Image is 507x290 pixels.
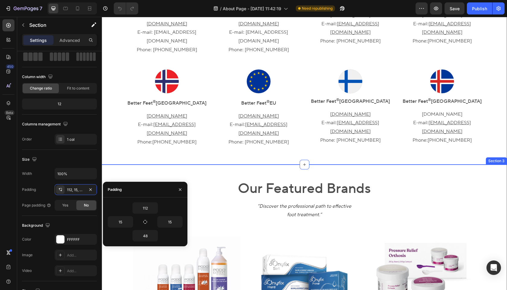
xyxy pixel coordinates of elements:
span: Fit to content [67,86,89,91]
p: Section [29,21,79,29]
u: [DOMAIN_NAME] [45,96,85,102]
iframe: Design area [102,17,507,290]
div: Section 3 [385,141,404,147]
a: [EMAIL_ADDRESS][DOMAIN_NAME] [228,103,278,118]
div: Columns management [22,120,69,128]
a: [DOMAIN_NAME] [137,96,177,102]
a: [EMAIL_ADDRESS][DOMAIN_NAME] [137,105,186,119]
a: [DOMAIN_NAME] [320,94,361,100]
i: foot treatment.“ [185,195,220,201]
button: 7 [2,2,45,14]
h2: Our Featured Brands [31,162,374,181]
a: [EMAIL_ADDRESS][DOMAIN_NAME] [45,105,94,119]
a: [EMAIL_ADDRESS][DOMAIN_NAME] [320,4,369,19]
span: About Page - [DATE] 11:42:19 [223,5,281,12]
a: [PHONE_NUMBER] [326,21,370,27]
div: Column width [22,73,54,81]
div: 450 [6,64,14,69]
span: Yes [62,203,68,208]
p: E-mail: Phone: [PHONE_NUMBER] [206,93,292,128]
a: [EMAIL_ADDRESS][DOMAIN_NAME] [228,4,278,19]
img: gempages_553217095601488696-080f0024-3359-43fa-907f-0ce29fb8024d.jpg [328,52,352,77]
button: Save [445,2,464,14]
a: [PHONE_NUMBER] [51,122,95,128]
span: / [220,5,222,12]
p: Advanced [59,37,80,43]
span: No [84,203,89,208]
p: Better Feet [GEOGRAPHIC_DATA] [22,82,108,91]
img: gempages_553217095601488696-4725c029-ea0d-4e8c-81cb-1b0eeb2b44ce.jpg [145,52,169,77]
div: Size [22,156,38,164]
div: Width [22,171,32,176]
p: E-mail: Phone: [22,103,108,129]
div: Image [22,252,33,258]
div: 112, 15, 48, 15 [67,187,84,193]
sup: ® [165,83,168,87]
img: gempages_553217095601488696-9c688046-bf1c-4aeb-97f9-f9d7141ea56f.jpg [53,52,77,77]
a: [PHONE_NUMBER] [326,120,370,126]
div: Beta [5,110,14,115]
p: E-mail: Phone: [298,3,383,29]
div: Undo/Redo [114,2,138,14]
div: Open Intercom Messenger [486,260,501,275]
i: “Discover the professional path to effective [156,186,250,192]
span: Need republishing [302,6,333,11]
p: Settings [30,37,47,43]
button: Publish [467,2,492,14]
div: 12 [23,100,96,108]
input: Auto [55,168,97,179]
div: Add... [67,253,95,258]
div: FFFFFF [67,237,95,242]
div: Publish [472,5,487,12]
a: [EMAIL_ADDRESS][DOMAIN_NAME] [320,103,369,118]
p: Better Feet EU [114,82,200,91]
div: Padding [108,187,122,192]
p: Better Feet [GEOGRAPHIC_DATA] [298,80,383,89]
img: gempages_553217095601488696-11e12e8d-d55e-4818-ab87-255b3471f1f9.jpg [237,52,261,77]
sup: ® [326,81,329,85]
sup: ® [234,81,238,85]
u: [DOMAIN_NAME] [228,94,269,100]
p: E-mail: Phone: [PHONE_NUMBER] [114,95,200,130]
p: E-mail: Phone: [298,102,383,128]
p: Better Feet [GEOGRAPHIC_DATA] [206,80,292,89]
div: 1 col [67,137,95,142]
div: Add... [67,268,95,274]
input: Auto [133,230,158,241]
span: Change ratio [30,86,52,91]
div: Order [22,137,32,142]
input: Auto [133,203,158,213]
input: Auto [158,216,182,227]
div: Padding [22,187,36,192]
span: Save [450,6,460,11]
div: Video [22,268,32,273]
div: Background [22,222,51,230]
div: Page padding [22,203,51,208]
sup: ® [51,83,54,87]
p: 7 [40,5,42,12]
input: Auto [108,216,133,227]
div: Color [22,237,31,242]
